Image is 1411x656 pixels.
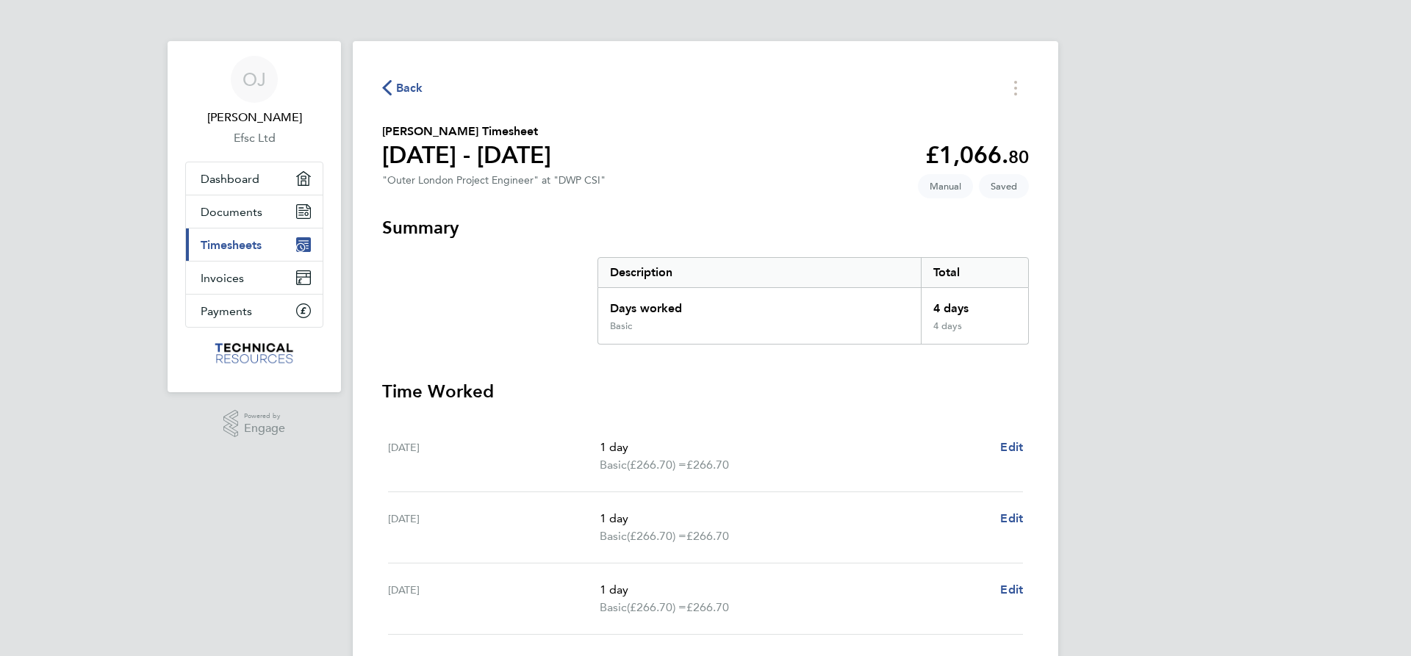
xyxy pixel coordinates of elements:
img: technicalresources-logo-retina.png [213,342,296,366]
p: 1 day [600,581,988,599]
h2: [PERSON_NAME] Timesheet [382,123,551,140]
span: Edit [1000,440,1023,454]
div: [DATE] [388,439,600,474]
span: This timesheet was manually created. [918,174,973,198]
span: Documents [201,205,262,219]
span: This timesheet is Saved. [979,174,1029,198]
span: (£266.70) = [627,458,686,472]
span: Edit [1000,511,1023,525]
div: Total [921,258,1028,287]
span: Back [396,79,423,97]
nav: Main navigation [168,41,341,392]
div: "Outer London Project Engineer" at "DWP CSI" [382,174,606,187]
p: 1 day [600,439,988,456]
h3: Time Worked [382,380,1029,403]
app-decimal: £1,066. [925,141,1029,169]
span: Basic [600,456,627,474]
span: (£266.70) = [627,529,686,543]
div: 4 days [921,320,1028,344]
span: (£266.70) = [627,600,686,614]
a: Efsc Ltd [185,129,323,147]
div: 4 days [921,288,1028,320]
span: Edit [1000,583,1023,596]
a: Documents [186,195,323,228]
span: Dashboard [201,172,259,186]
span: Powered by [244,410,285,422]
button: Back [382,79,423,97]
div: Description [598,258,921,287]
a: Invoices [186,262,323,294]
a: Powered byEngage [223,410,286,438]
h1: [DATE] - [DATE] [382,140,551,170]
span: Basic [600,599,627,616]
span: £266.70 [686,529,729,543]
a: OJ[PERSON_NAME] [185,56,323,126]
span: Payments [201,304,252,318]
div: [DATE] [388,581,600,616]
span: £266.70 [686,600,729,614]
span: OJ [243,70,266,89]
h3: Summary [382,216,1029,239]
a: Edit [1000,581,1023,599]
a: Edit [1000,510,1023,527]
a: Go to home page [185,342,323,366]
a: Edit [1000,439,1023,456]
span: Oliver Jones [185,109,323,126]
div: Summary [597,257,1029,345]
span: Invoices [201,271,244,285]
div: Days worked [598,288,921,320]
a: Payments [186,295,323,327]
button: Timesheets Menu [1002,76,1029,99]
span: 80 [1008,146,1029,167]
a: Dashboard [186,162,323,195]
span: Timesheets [201,238,262,252]
span: Engage [244,422,285,435]
div: [DATE] [388,510,600,545]
div: Basic [610,320,632,332]
span: Basic [600,527,627,545]
a: Timesheets [186,228,323,261]
span: £266.70 [686,458,729,472]
p: 1 day [600,510,988,527]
